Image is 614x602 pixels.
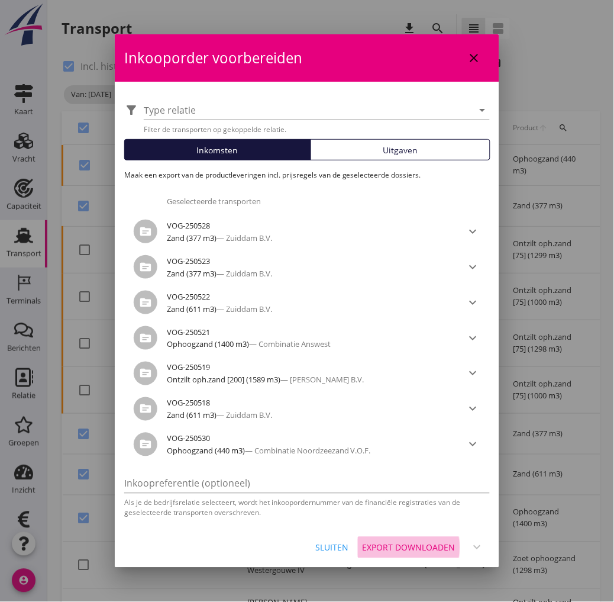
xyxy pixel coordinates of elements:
div: VOG-250521 [167,325,447,339]
div: VOG-250518 [167,396,447,410]
i: keyboard_arrow_down [466,331,480,345]
i: source [134,397,157,421]
i: keyboard_arrow_down [466,437,480,452]
i: source [134,362,157,385]
span: Zand (377 m3) [167,268,216,279]
span: Uitgaven [383,144,418,156]
button: Export downloaden [358,537,461,558]
div: VOG-250528 [167,218,447,233]
div: VOG-250522 [167,289,447,304]
i: source [134,220,157,243]
div: VOG-250523 [167,254,447,268]
i: source [134,326,157,350]
i: keyboard_arrow_down [466,260,480,274]
input: Inkoopreferentie (optioneel) [124,474,490,493]
span: Zand (611 m3) [167,410,216,421]
div: — [PERSON_NAME] B.V. [167,375,447,387]
button: Uitgaven [311,139,491,160]
div: VOG-250530 [167,432,447,446]
p: Maak een export van de productleveringen incl. prijsregels van de geselecteerde dossiers. [124,170,490,181]
i: arrow_drop_down [476,103,490,117]
div: — Zuiddam B.V. [167,304,447,316]
i: source [134,433,157,456]
div: — Combinatie Answest [167,339,447,351]
i: keyboard_arrow_down [466,366,480,381]
i: keyboard_arrow_down [466,224,480,239]
i: close [467,51,481,65]
span: Ophoogzand (440 m3) [167,446,245,456]
span: Ontzilt oph.zand [200] (1589 m3) [167,375,280,385]
div: Als je de bedrijfsrelatie selecteert, wordt het inkoopordernummer van de financiële registraties ... [124,498,490,518]
div: — Combinatie Noordzeezand V.O.F. [167,446,447,458]
i: source [134,255,157,279]
span: Zand (377 m3) [167,233,216,243]
i: keyboard_arrow_down [466,402,480,416]
i: keyboard_arrow_down [466,295,480,310]
span: Inkomsten [197,144,238,156]
span: Zand (611 m3) [167,304,216,314]
div: Export downloaden [363,542,455,554]
div: Filter de transporten op gekoppelde relatie. [144,124,490,134]
div: Geselecteerde transporten [157,190,490,214]
div: Inkooporder voorbereiden [115,34,499,82]
div: — Zuiddam B.V. [167,233,447,244]
div: Sluiten [315,542,348,554]
button: Inkomsten [124,139,311,160]
div: — Zuiddam B.V. [167,410,447,422]
div: VOG-250519 [167,360,447,375]
i: filter_alt [124,103,138,117]
span: Ophoogzand (1400 m3) [167,339,249,350]
div: — Zuiddam B.V. [167,268,447,280]
button: Sluiten [306,537,358,558]
i: source [134,291,157,314]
